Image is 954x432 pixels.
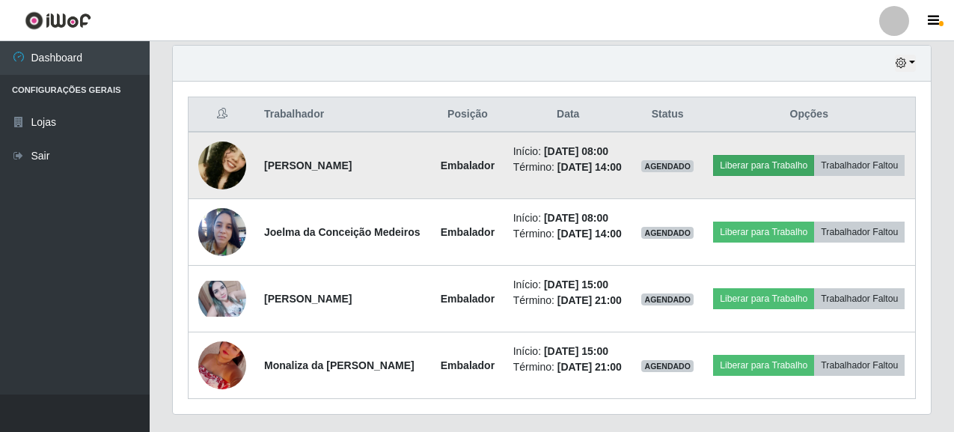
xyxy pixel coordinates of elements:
strong: Embalador [441,293,495,305]
li: Início: [513,344,623,359]
strong: Joelma da Conceição Medeiros [264,226,421,238]
li: Início: [513,144,623,159]
button: Trabalhador Faltou [814,355,905,376]
strong: Embalador [441,226,495,238]
button: Liberar para Trabalho [713,222,814,243]
span: AGENDADO [641,160,694,172]
strong: Monaliza da [PERSON_NAME] [264,359,415,371]
time: [DATE] 08:00 [544,145,608,157]
th: Trabalhador [255,97,431,133]
li: Término: [513,226,623,242]
span: AGENDADO [641,227,694,239]
th: Posição [431,97,504,133]
strong: Embalador [441,159,495,171]
button: Liberar para Trabalho [713,355,814,376]
button: Trabalhador Faltou [814,222,905,243]
button: Liberar para Trabalho [713,288,814,309]
button: Trabalhador Faltou [814,288,905,309]
time: [DATE] 14:00 [557,161,622,173]
img: 1668045195868.jpeg [198,281,246,317]
time: [DATE] 21:00 [557,294,622,306]
button: Liberar para Trabalho [713,155,814,176]
th: Status [632,97,703,133]
th: Data [504,97,632,133]
span: AGENDADO [641,293,694,305]
li: Término: [513,159,623,175]
time: [DATE] 21:00 [557,361,622,373]
strong: [PERSON_NAME] [264,159,352,171]
li: Início: [513,210,623,226]
strong: Embalador [441,359,495,371]
time: [DATE] 08:00 [544,212,608,224]
li: Término: [513,359,623,375]
li: Início: [513,277,623,293]
span: AGENDADO [641,360,694,372]
img: 1756405310247.jpeg [198,323,246,408]
time: [DATE] 14:00 [557,228,622,240]
li: Término: [513,293,623,308]
img: 1666052653586.jpeg [198,115,246,216]
time: [DATE] 15:00 [544,279,608,290]
img: CoreUI Logo [25,11,91,30]
img: 1754014885727.jpeg [198,200,246,264]
strong: [PERSON_NAME] [264,293,352,305]
time: [DATE] 15:00 [544,345,608,357]
th: Opções [703,97,916,133]
button: Trabalhador Faltou [814,155,905,176]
